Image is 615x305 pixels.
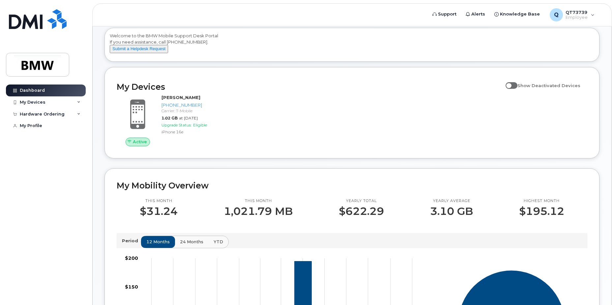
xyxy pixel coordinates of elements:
div: iPhone 16e [161,129,226,135]
a: Submit a Helpdesk Request [110,46,168,51]
span: Active [133,139,147,145]
span: Employee [566,15,588,20]
div: [PHONE_NUMBER] [161,102,226,108]
p: 1,021.79 MB [224,205,293,217]
p: $31.24 [140,205,178,217]
p: This month [140,198,178,204]
tspan: $150 [125,284,138,290]
div: Welcome to the BMW Mobile Support Desk Portal If you need assistance, call [PHONE_NUMBER]. [110,33,594,59]
p: Period [122,238,141,244]
span: YTD [214,239,223,245]
p: This month [224,198,293,204]
div: Carrier: T-Mobile [161,108,226,114]
span: QT73739 [566,10,588,15]
p: $195.12 [519,205,564,217]
p: 3.10 GB [430,205,473,217]
h2: My Devices [117,82,502,92]
span: at [DATE] [179,116,198,120]
a: Alerts [461,8,490,21]
span: Q [554,11,559,19]
h2: My Mobility Overview [117,181,587,190]
iframe: Messenger Launcher [586,276,610,300]
span: Support [438,11,456,17]
span: Knowledge Base [500,11,540,17]
tspan: $200 [125,255,138,261]
button: Submit a Helpdesk Request [110,45,168,53]
p: $622.29 [339,205,384,217]
span: 24 months [180,239,203,245]
span: Upgrade Status: [161,122,192,127]
strong: [PERSON_NAME] [161,95,200,100]
a: Support [428,8,461,21]
p: Yearly total [339,198,384,204]
span: Eligible [193,122,207,127]
a: Knowledge Base [490,8,544,21]
input: Show Deactivated Devices [506,79,511,85]
p: Yearly average [430,198,473,204]
p: Highest month [519,198,564,204]
span: Show Deactivated Devices [517,83,580,88]
div: QT73739 [545,8,599,21]
a: Active[PERSON_NAME][PHONE_NUMBER]Carrier: T-Mobile1.02 GBat [DATE]Upgrade Status:EligibleiPhone 16e [117,94,228,146]
span: Alerts [471,11,485,17]
span: 1.02 GB [161,116,178,120]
